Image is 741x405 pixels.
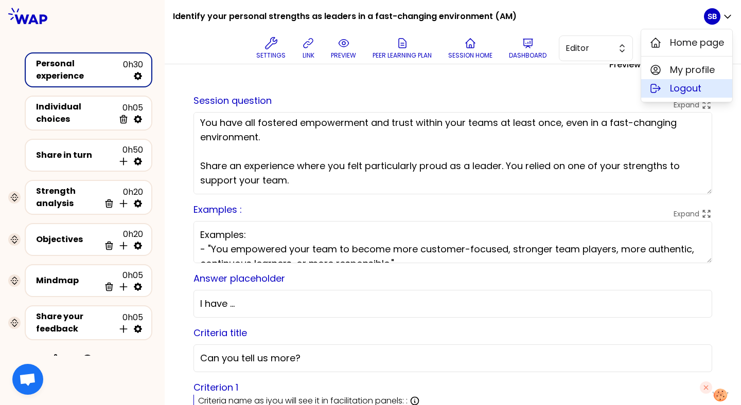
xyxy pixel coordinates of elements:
[36,58,123,82] div: Personal experience
[331,51,356,60] p: preview
[708,11,717,22] p: SB
[100,228,143,251] div: 0h20
[193,221,712,263] textarea: Examples: - "You empowered your team to become more customer-focused, stronger team players, more...
[641,29,733,102] div: SB
[123,59,143,81] div: 0h30
[566,42,612,54] span: Editor
[368,33,436,64] button: Peer learning plan
[193,94,272,107] label: Session question
[674,100,699,110] p: Expand
[36,233,100,246] div: Objectives
[193,112,712,194] textarea: You have all fostered empowerment and trust within your teams at least once, even in a fast-chang...
[193,203,242,216] label: Examples :
[505,33,551,64] button: Dashboard
[327,33,360,64] button: preview
[114,144,143,167] div: 0h50
[444,33,497,64] button: Session home
[609,59,671,71] label: Preview design
[36,310,114,335] div: Share your feedback
[298,33,319,64] button: link
[670,81,701,96] span: Logout
[559,35,633,61] button: Editor
[674,209,699,219] p: Expand
[100,269,143,292] div: 0h05
[12,364,43,395] a: Open chat
[704,8,733,25] button: SB
[96,353,116,367] p: 2h15
[193,272,285,285] label: Answer placeholder
[373,51,432,60] p: Peer learning plan
[193,326,247,339] label: Criteria title
[63,353,69,367] p: 7
[252,33,290,64] button: Settings
[303,51,314,60] p: link
[670,35,724,50] span: Home page
[509,51,546,60] p: Dashboard
[193,380,238,395] label: Criterion 1
[114,102,143,124] div: 0h05
[36,185,100,210] div: Strength analysis
[36,101,114,125] div: Individual choices
[256,51,286,60] p: Settings
[114,311,143,334] div: 0h05
[36,274,100,287] div: Mindmap
[100,186,143,209] div: 0h20
[448,51,492,60] p: Session home
[36,149,114,161] div: Share in turn
[670,63,715,77] span: My profile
